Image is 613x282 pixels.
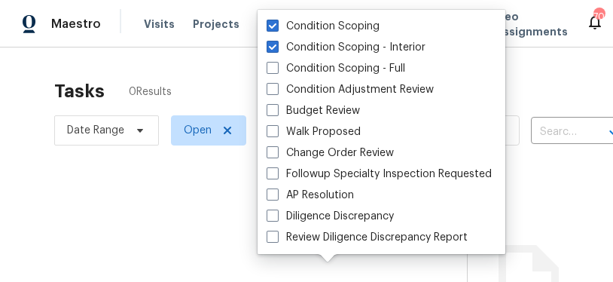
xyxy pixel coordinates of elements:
label: Condition Scoping - Interior [267,40,425,55]
label: Walk Proposed [267,124,361,139]
label: Followup Specialty Inspection Requested [267,167,492,182]
label: AP Resolution [267,188,354,203]
label: Condition Scoping [267,19,380,34]
label: Change Order Review [267,146,394,161]
label: Condition Scoping - Full [267,61,405,76]
label: Condition Adjustment Review [267,82,434,97]
label: Diligence Discrepancy [267,209,394,224]
div: 702 [593,9,604,24]
label: Review Diligence Discrepancy Report [267,230,468,245]
label: Budget Review [267,103,360,118]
